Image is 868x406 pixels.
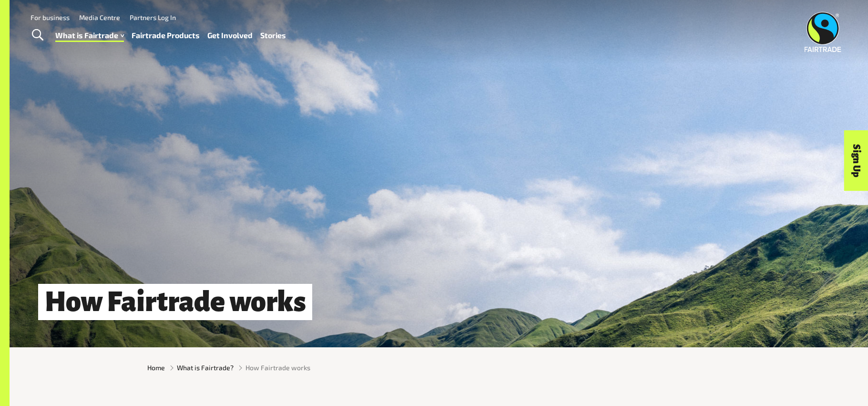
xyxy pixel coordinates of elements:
a: Get Involved [207,29,253,42]
h1: How Fairtrade works [38,284,312,321]
a: Media Centre [79,13,120,21]
span: How Fairtrade works [245,363,310,373]
img: Fairtrade Australia New Zealand logo [805,12,841,52]
a: Toggle Search [26,23,49,47]
a: Home [147,363,165,373]
a: Fairtrade Products [132,29,200,42]
a: Stories [260,29,286,42]
a: Partners Log In [130,13,176,21]
a: What is Fairtrade? [177,363,234,373]
a: What is Fairtrade [55,29,124,42]
a: For business [31,13,70,21]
